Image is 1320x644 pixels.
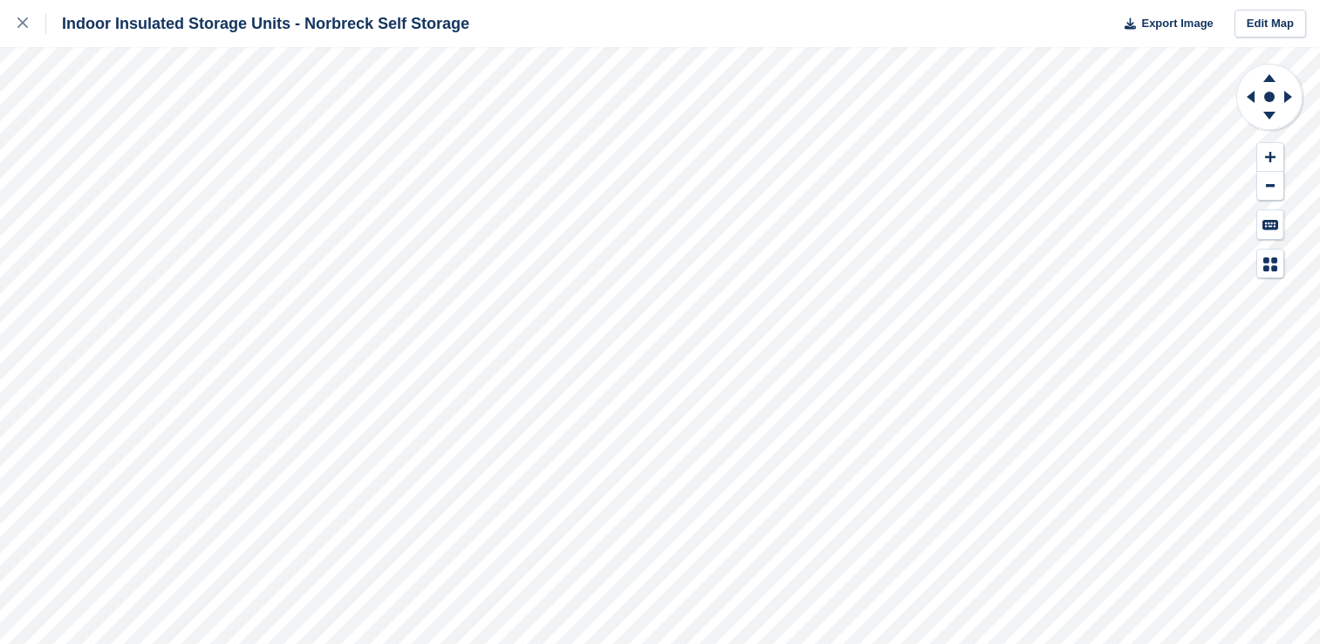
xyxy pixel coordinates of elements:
span: Export Image [1141,15,1213,32]
div: Indoor Insulated Storage Units - Norbreck Self Storage [46,13,469,34]
a: Edit Map [1235,10,1306,38]
button: Zoom Out [1257,172,1283,201]
button: Map Legend [1257,250,1283,278]
button: Export Image [1114,10,1214,38]
button: Zoom In [1257,143,1283,172]
button: Keyboard Shortcuts [1257,210,1283,239]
